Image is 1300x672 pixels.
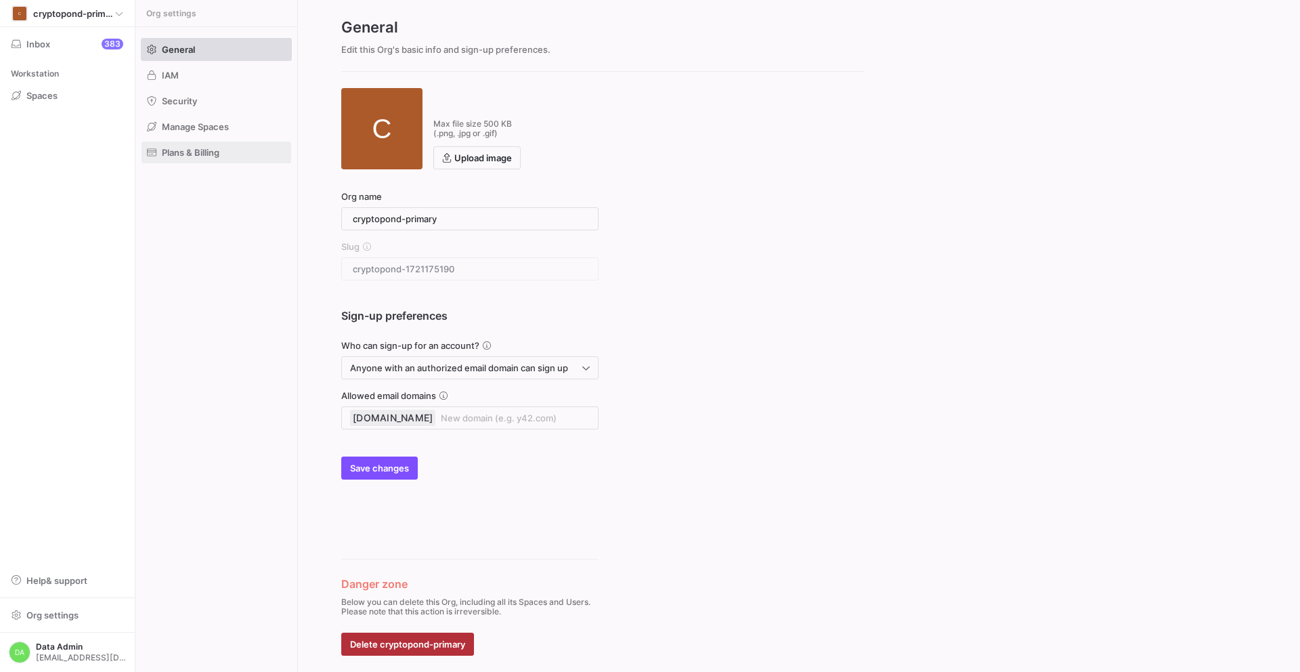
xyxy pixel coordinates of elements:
button: Save changes [341,457,418,480]
span: Org settings [146,9,196,18]
a: Spaces [5,84,129,107]
h3: Sign-up preferences [341,308,599,324]
span: Spaces [26,90,58,101]
span: [DOMAIN_NAME] [353,411,433,425]
span: Anyone with an authorized email domain can sign up [350,362,568,373]
button: DAData Admin[EMAIL_ADDRESS][DOMAIN_NAME] [5,638,129,667]
span: [EMAIL_ADDRESS][DOMAIN_NAME] [36,653,126,663]
span: Who can sign-up for an account? [341,340,479,351]
span: General [162,44,195,55]
span: Org name [341,191,382,202]
span: Help & support [26,575,87,586]
span: Save changes [350,463,409,474]
button: Help& support [5,569,129,592]
span: Manage Spaces [162,121,229,132]
div: Allowed email domains [341,390,599,401]
span: Security [162,96,197,106]
div: Workstation [5,64,129,84]
p: Below you can delete this Org, including all its Spaces and Users. Please note that this action i... [341,597,599,616]
div: 383 [102,39,123,49]
div: C [341,88,422,169]
a: Plans & Billing [141,141,292,164]
span: Slug [341,241,360,252]
span: Org settings [26,610,79,621]
button: Inbox383 [5,33,129,56]
a: General [141,38,292,61]
a: Org settings [5,611,129,622]
button: Upload image [433,146,521,169]
a: Manage Spaces [141,115,292,138]
span: Upload image [454,152,512,163]
span: Plans & Billing [162,147,219,158]
a: Security [141,89,292,112]
span: cryptopond-primary [33,8,115,19]
button: Delete cryptopond-primary [341,633,474,656]
h3: Danger zone [341,576,599,592]
span: IAM [162,70,179,81]
p: Max file size 500 KB (.png, .jpg or .gif) [433,119,521,138]
div: C [13,7,26,20]
span: Delete cryptopond-primary [350,639,465,650]
button: Org settings [5,604,129,627]
span: Data Admin [36,642,126,652]
h2: General [341,16,864,39]
p: Edit this Org's basic info and sign-up preferences. [341,44,864,55]
div: DA [9,642,30,663]
span: Inbox [26,39,50,49]
input: New domain (e.g. y42.com) [441,410,590,426]
a: IAM [141,64,292,87]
